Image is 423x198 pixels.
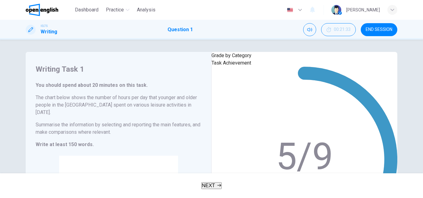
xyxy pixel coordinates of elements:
img: en [286,8,294,12]
span: IELTS [41,24,48,28]
button: Analysis [134,4,158,15]
text: 5/9 [276,135,333,178]
span: Task Achievement [211,60,251,66]
strong: Write at least 150 words. [36,141,94,147]
button: END SESSION [361,23,397,36]
div: [PERSON_NAME] [346,6,380,14]
span: Practice [106,6,124,14]
h6: You should spend about 20 minutes on this task. [36,82,201,89]
h6: Summarise the information by selecting and reporting the main features, and make comparisons wher... [36,121,201,136]
h1: Writing [41,28,57,36]
h6: The chart below shows the number of hours per day that younger and older people in the [GEOGRAPHI... [36,94,201,116]
button: 00:21:33 [321,23,356,36]
span: Dashboard [75,6,98,14]
h4: Writing Task 1 [36,64,201,74]
span: Analysis [137,6,155,14]
button: Dashboard [72,4,101,15]
img: Profile picture [331,5,341,15]
span: NEXT [202,183,215,188]
div: Mute [303,23,316,36]
p: Grade by Category [211,52,397,59]
span: END SESSION [366,27,392,32]
a: OpenEnglish logo [26,4,72,16]
span: 00:21:33 [334,27,351,32]
div: Hide [321,23,356,36]
h1: Question 1 [168,26,193,33]
img: OpenEnglish logo [26,4,58,16]
button: NEXT [201,182,222,189]
button: Practice [103,4,132,15]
